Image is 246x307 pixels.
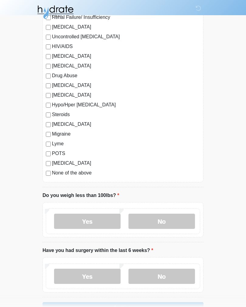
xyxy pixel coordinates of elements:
label: [MEDICAL_DATA] [52,160,200,167]
input: [MEDICAL_DATA] [46,161,51,166]
input: POTS [46,152,51,157]
label: Have you had surgery within the last 6 weeks? [43,247,153,254]
label: Migraine [52,131,200,138]
input: Lyme [46,142,51,147]
input: Hypo/Hper [MEDICAL_DATA] [46,103,51,108]
label: No [128,214,195,229]
label: No [128,269,195,284]
label: POTS [52,150,200,157]
label: Yes [54,214,121,229]
label: Hypo/Hper [MEDICAL_DATA] [52,102,200,109]
input: HIV/AIDS [46,45,51,50]
input: Uncontrolled [MEDICAL_DATA] [46,35,51,40]
img: Hydrate IV Bar - Fort Collins Logo [36,5,74,20]
label: [MEDICAL_DATA] [52,63,200,70]
input: [MEDICAL_DATA] [46,93,51,98]
input: [MEDICAL_DATA] [46,84,51,88]
label: HIV/AIDS [52,43,200,50]
input: Steroids [46,113,51,118]
label: [MEDICAL_DATA] [52,92,200,99]
label: Yes [54,269,121,284]
input: Drug Abuse [46,74,51,79]
input: Migraine [46,132,51,137]
input: [MEDICAL_DATA] [46,54,51,59]
label: [MEDICAL_DATA] [52,121,200,128]
label: [MEDICAL_DATA] [52,53,200,60]
label: Steroids [52,111,200,119]
label: [MEDICAL_DATA] [52,24,200,31]
label: [MEDICAL_DATA] [52,82,200,89]
input: [MEDICAL_DATA] [46,122,51,127]
input: [MEDICAL_DATA] [46,25,51,30]
label: Uncontrolled [MEDICAL_DATA] [52,33,200,41]
label: Lyme [52,140,200,148]
input: [MEDICAL_DATA] [46,64,51,69]
label: Do you weigh less than 100lbs? [43,192,119,199]
input: None of the above [46,171,51,176]
label: None of the above [52,170,200,177]
label: Drug Abuse [52,72,200,80]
